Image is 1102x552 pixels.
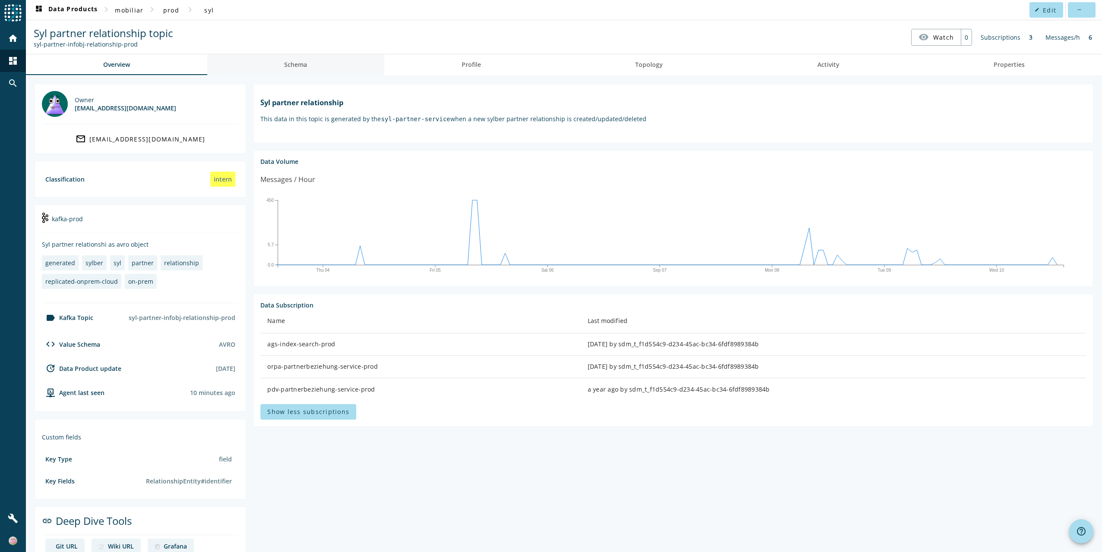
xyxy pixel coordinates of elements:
[994,62,1025,68] span: Properties
[976,29,1025,46] div: Subscriptions
[581,309,1086,333] th: Last modified
[878,268,891,273] text: Tue 09
[45,477,75,485] div: Key Fields
[284,62,307,68] span: Schema
[260,98,1086,107] h1: Syl partner relationship
[114,259,121,267] div: syl
[817,62,839,68] span: Activity
[267,362,573,371] div: orpa-partnerbeziehung-service-prod
[164,259,199,267] div: relationship
[108,542,134,550] div: Wiki URL
[190,389,235,397] div: Agents typically reports every 15min to 1h
[204,6,214,14] span: syl
[260,115,1086,123] p: This data in this topic is generated by the when a new sylber partner relationship is created/upd...
[9,536,17,545] img: 3dea2a89eac8bf533c9254fe83012bd2
[8,33,18,44] mat-icon: home
[1041,29,1084,46] div: Messages/h
[581,333,1086,356] td: [DATE] by sdm_t_f1d554c9-d234-45ac-bc34-6fdf8989384b
[115,6,143,14] span: mobiliar
[8,78,18,88] mat-icon: search
[56,542,78,550] div: Git URL
[42,387,104,398] div: agent-env-prod
[260,309,580,333] th: Name
[918,32,929,42] mat-icon: visibility
[42,516,52,526] mat-icon: link
[317,268,330,273] text: Thu 04
[462,62,481,68] span: Profile
[163,6,179,14] span: prod
[45,339,56,349] mat-icon: code
[45,175,85,183] div: Classification
[101,4,111,15] mat-icon: chevron_right
[1025,29,1037,46] div: 3
[933,30,954,45] span: Watch
[1029,2,1063,18] button: Edit
[267,408,349,416] span: Show less subscriptions
[75,104,176,112] div: [EMAIL_ADDRESS][DOMAIN_NAME]
[268,262,274,267] text: 0.0
[45,277,118,285] div: replicated-onprem-cloud
[4,4,22,22] img: spoud-logo.svg
[34,5,98,15] span: Data Products
[1076,526,1086,536] mat-icon: help_outline
[1043,6,1056,14] span: Edit
[30,2,101,18] button: Data Products
[961,29,972,45] div: 0
[635,62,663,68] span: Topology
[260,301,1086,309] div: Data Subscription
[85,259,103,267] div: sylber
[42,339,100,349] div: Value Schema
[260,404,356,420] button: Show less subscriptions
[132,259,154,267] div: partner
[42,363,121,373] div: Data Product update
[157,2,185,18] button: prod
[75,96,176,104] div: Owner
[215,452,235,467] div: field
[34,5,44,15] mat-icon: dashboard
[42,91,68,117] img: mbx_301675@mobi.ch
[267,198,274,203] text: 450
[45,455,72,463] div: Key Type
[653,268,667,273] text: Sep 07
[267,340,573,348] div: ags-index-search-prod
[89,135,206,143] div: [EMAIL_ADDRESS][DOMAIN_NAME]
[45,363,56,373] mat-icon: update
[128,277,153,285] div: on-prem
[111,2,147,18] button: mobiliar
[1084,29,1096,46] div: 6
[430,268,441,273] text: Fri 05
[42,514,239,535] div: Deep Dive Tools
[219,340,235,348] div: AVRO
[34,40,173,48] div: Kafka Topic: syl-partner-infobj-relationship-prod
[42,313,93,323] div: Kafka Topic
[155,544,160,550] img: deep dive image
[381,116,450,122] code: syl-partner-service
[42,212,239,233] div: kafka-prod
[1077,7,1081,12] mat-icon: more_horiz
[45,313,56,323] mat-icon: label
[8,513,18,524] mat-icon: build
[42,240,239,248] div: Syl partner relationshi as avro object
[541,268,554,273] text: Sat 06
[42,213,48,223] img: kafka-prod
[76,134,86,144] mat-icon: mail_outline
[195,2,223,18] button: syl
[268,242,274,247] text: 5.7
[765,268,780,273] text: Mon 08
[42,131,239,147] a: [EMAIL_ADDRESS][DOMAIN_NAME]
[185,4,195,15] mat-icon: chevron_right
[260,174,315,185] div: Messages / Hour
[98,544,104,550] img: deep dive image
[581,378,1086,401] td: a year ago by sdm_t_f1d554c9-d234-45ac-bc34-6fdf8989384b
[581,356,1086,378] td: [DATE] by sdm_t_f1d554c9-d234-45ac-bc34-6fdf8989384b
[45,259,75,267] div: generated
[103,62,130,68] span: Overview
[164,542,187,550] div: Grafana
[912,29,961,45] button: Watch
[125,310,239,325] div: syl-partner-infobj-relationship-prod
[260,157,1086,166] div: Data Volume
[1035,7,1039,12] mat-icon: edit
[142,474,235,489] div: RelationshipEntity#identifier
[42,433,239,441] div: Custom fields
[147,4,157,15] mat-icon: chevron_right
